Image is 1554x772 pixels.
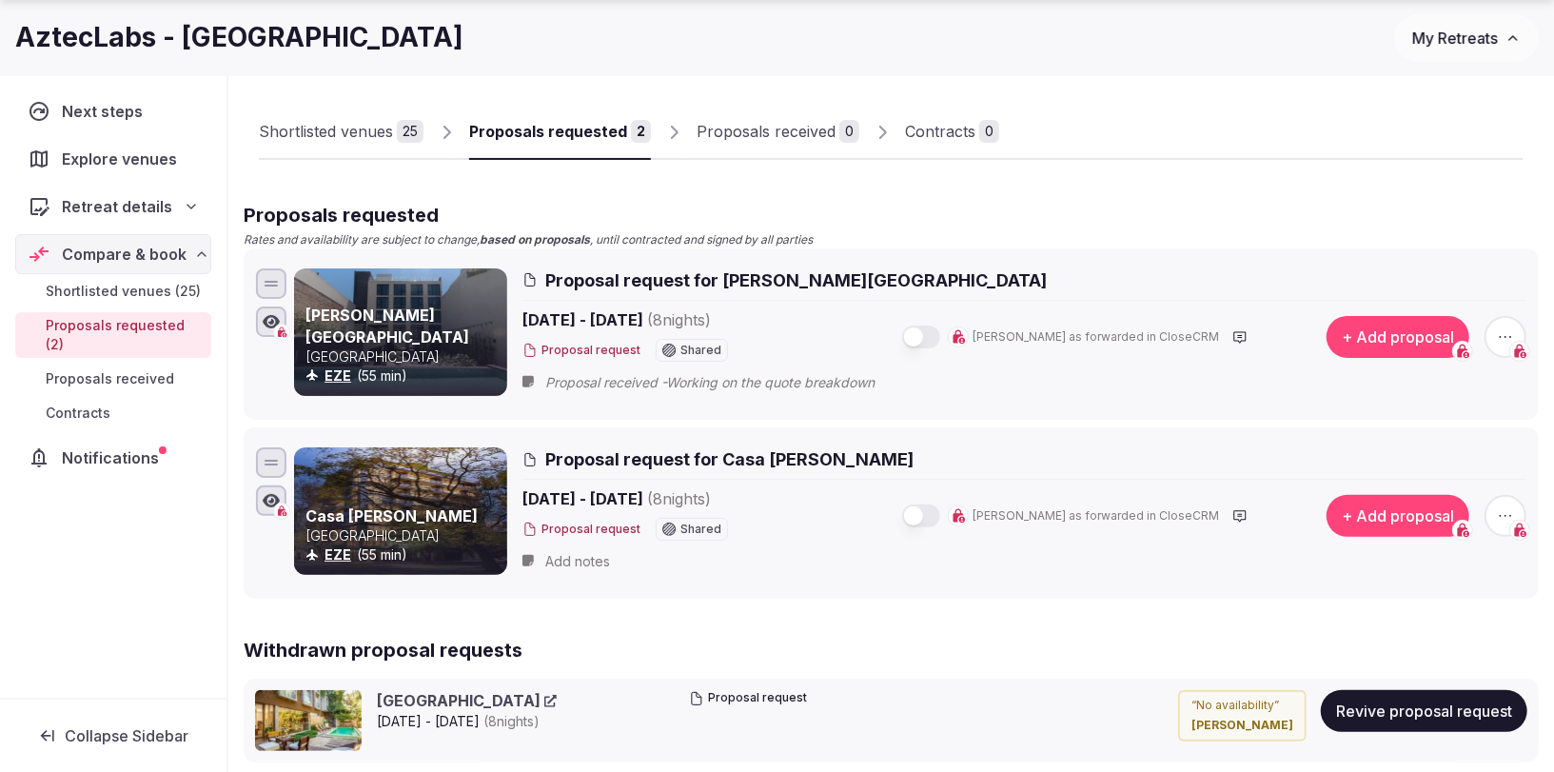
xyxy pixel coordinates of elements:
[305,306,469,346] a: [PERSON_NAME][GEOGRAPHIC_DATA]
[697,120,836,143] div: Proposals received
[973,329,1219,346] span: [PERSON_NAME] as forwarded in CloseCRM
[1412,29,1498,48] span: My Retreats
[397,120,423,143] div: 25
[545,447,914,471] span: Proposal request for Casa [PERSON_NAME]
[244,637,1539,663] h2: Withdrawn proposal requests
[1327,316,1469,358] button: + Add proposal
[15,278,211,305] a: Shortlisted venues (25)
[522,487,857,510] span: [DATE] - [DATE]
[15,91,211,131] a: Next steps
[15,312,211,358] a: Proposals requested (2)
[259,120,393,143] div: Shortlisted venues
[15,400,211,426] a: Contracts
[689,690,807,706] button: Proposal request
[62,446,167,469] span: Notifications
[680,524,721,535] span: Shared
[469,105,651,160] a: Proposals requested2
[325,366,351,386] button: EZE
[244,232,1539,248] p: Rates and availability are subject to change, , until contracted and signed by all parties
[62,195,172,218] span: Retreat details
[244,202,1539,228] h2: Proposals requested
[46,404,110,423] span: Contracts
[15,139,211,179] a: Explore venues
[259,105,423,160] a: Shortlisted venues25
[1191,698,1293,714] p: “ No availability ”
[545,268,1047,292] span: Proposal request for [PERSON_NAME][GEOGRAPHIC_DATA]
[1321,690,1527,732] button: Revive proposal request
[545,373,913,392] span: Proposal received -Working on the quote breakdown
[973,508,1219,525] span: [PERSON_NAME] as forwarded in CloseCRM
[305,526,503,545] p: [GEOGRAPHIC_DATA]
[62,243,187,266] span: Compare & book
[325,367,351,384] a: EZE
[305,366,503,386] div: (55 min)
[697,105,859,160] a: Proposals received0
[1394,14,1539,62] button: My Retreats
[1191,718,1293,734] cite: [PERSON_NAME]
[480,232,590,247] strong: based on proposals
[905,120,975,143] div: Contracts
[15,438,211,478] a: Notifications
[522,308,857,331] span: [DATE] - [DATE]
[1327,495,1469,537] button: + Add proposal
[979,120,999,143] div: 0
[325,546,351,563] a: EZE
[680,345,721,356] span: Shared
[305,506,478,525] a: Casa [PERSON_NAME]
[305,545,503,564] div: (55 min)
[522,343,640,359] button: Proposal request
[15,366,211,392] a: Proposals received
[255,690,362,751] img: Mine Hotel Boutique cover photo
[545,552,610,571] span: Add notes
[631,120,651,143] div: 2
[483,713,540,729] span: ( 8 night s )
[325,545,351,564] button: EZE
[15,715,211,757] button: Collapse Sidebar
[46,369,174,388] span: Proposals received
[522,522,640,538] button: Proposal request
[377,690,557,711] a: [GEOGRAPHIC_DATA]
[15,19,463,56] h1: AztecLabs - [GEOGRAPHIC_DATA]
[305,347,503,366] p: [GEOGRAPHIC_DATA]
[469,120,627,143] div: Proposals requested
[46,316,204,354] span: Proposals requested (2)
[62,148,185,170] span: Explore venues
[377,712,557,731] span: [DATE] - [DATE]
[905,105,999,160] a: Contracts0
[647,310,711,329] span: ( 8 night s )
[65,726,188,745] span: Collapse Sidebar
[46,282,201,301] span: Shortlisted venues (25)
[839,120,859,143] div: 0
[647,489,711,508] span: ( 8 night s )
[62,100,150,123] span: Next steps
